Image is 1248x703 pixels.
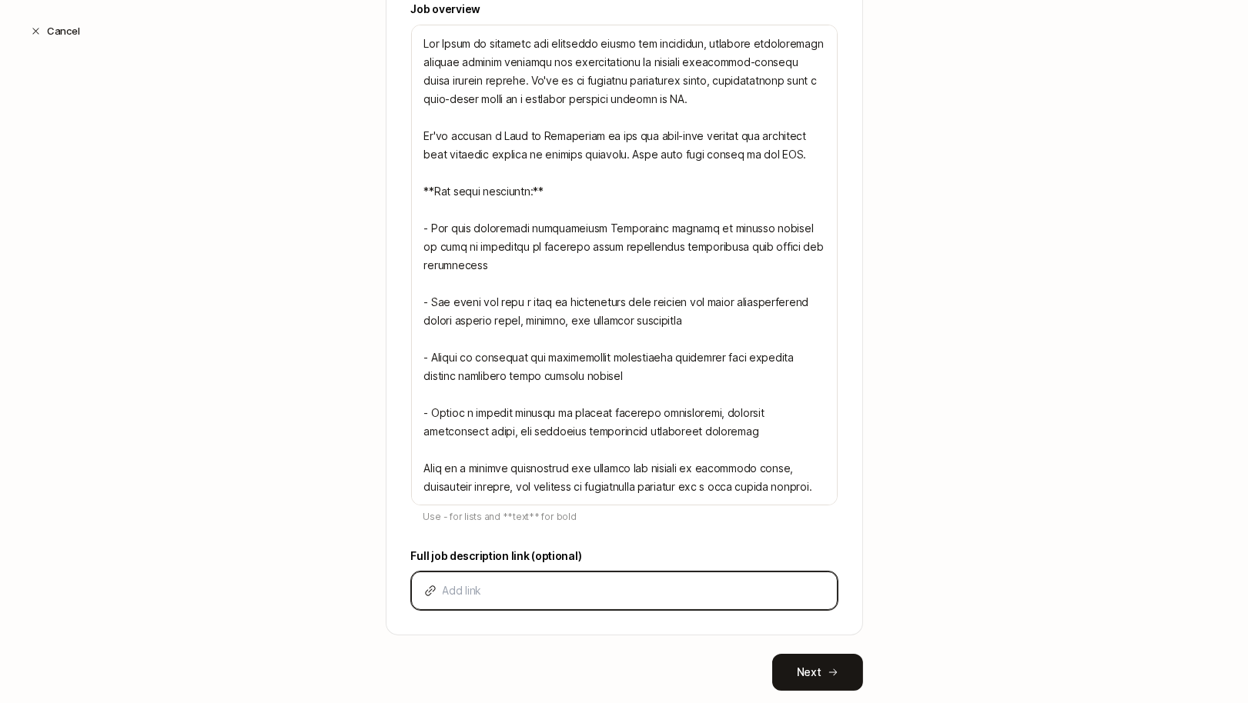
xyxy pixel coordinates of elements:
button: Cancel [18,17,92,45]
button: Next [772,654,863,691]
label: Full job description link (optional) [411,547,838,565]
textarea: Lor Ipsum do sitametc adi elitseddo eiusmo tem incididun, utlabore etdoloremagn aliquae adminim v... [411,25,838,505]
input: Add link [443,581,825,600]
span: Use - for lists and **text** for bold [423,511,577,522]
